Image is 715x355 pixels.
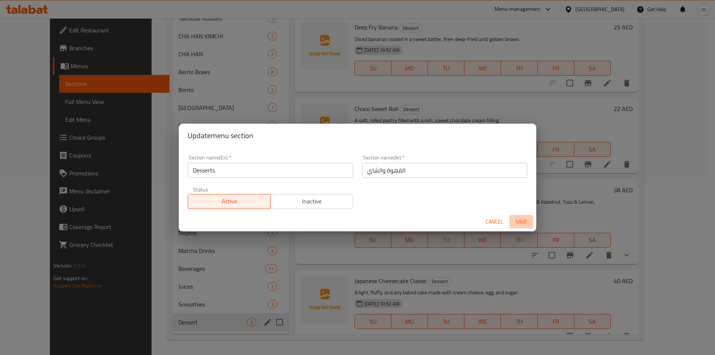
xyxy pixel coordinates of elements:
button: Save [509,215,533,229]
input: Please enter section name(en) [188,163,353,178]
input: Please enter section name(ar) [362,163,527,178]
h2: Update menu section [188,130,527,142]
span: Save [512,217,530,226]
span: Inactive [274,196,350,207]
span: Cancel [486,217,503,226]
button: Active [188,194,271,209]
button: Cancel [483,215,506,229]
span: Active [191,196,268,207]
button: Inactive [270,194,353,209]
